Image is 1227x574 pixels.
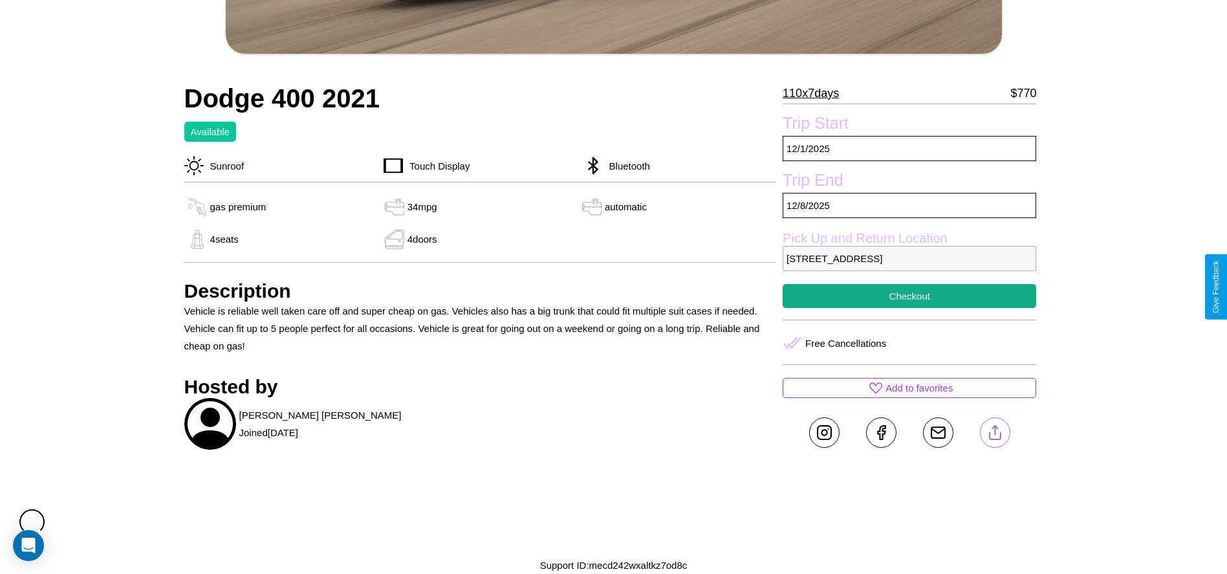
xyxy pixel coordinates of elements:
div: Give Feedback [1211,261,1221,313]
p: 4 doors [407,230,437,248]
p: Bluetooth [603,157,650,175]
p: Add to favorites [885,379,953,397]
label: Trip Start [783,114,1036,136]
img: gas [184,230,210,249]
p: [STREET_ADDRESS] [783,246,1036,271]
img: gas [184,197,210,217]
p: Free Cancellations [805,335,886,352]
p: Support ID: mecd242wxaltkz7od8c [540,557,688,574]
img: gas [579,197,605,217]
p: Joined [DATE] [239,424,298,441]
p: $ 770 [1010,83,1036,104]
p: 34 mpg [407,198,437,215]
p: Touch Display [403,157,470,175]
img: gas [382,230,407,249]
label: Pick Up and Return Location [783,231,1036,246]
p: 110 x 7 days [783,83,839,104]
p: Sunroof [204,157,244,175]
p: Vehicle is reliable well taken care off and super cheap on gas. Vehicles also has a big trunk tha... [184,302,777,355]
h3: Description [184,280,777,302]
p: gas premium [210,198,266,215]
p: 12 / 1 / 2025 [783,136,1036,161]
p: 12 / 8 / 2025 [783,193,1036,218]
h3: Hosted by [184,376,777,398]
p: 4 seats [210,230,239,248]
button: Add to favorites [783,378,1036,398]
h2: Dodge 400 2021 [184,84,777,113]
p: Available [191,123,230,140]
button: Checkout [783,284,1036,308]
label: Trip End [783,171,1036,193]
img: gas [382,197,407,217]
div: Open Intercom Messenger [13,530,44,561]
p: [PERSON_NAME] [PERSON_NAME] [239,406,402,424]
p: automatic [605,198,647,215]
